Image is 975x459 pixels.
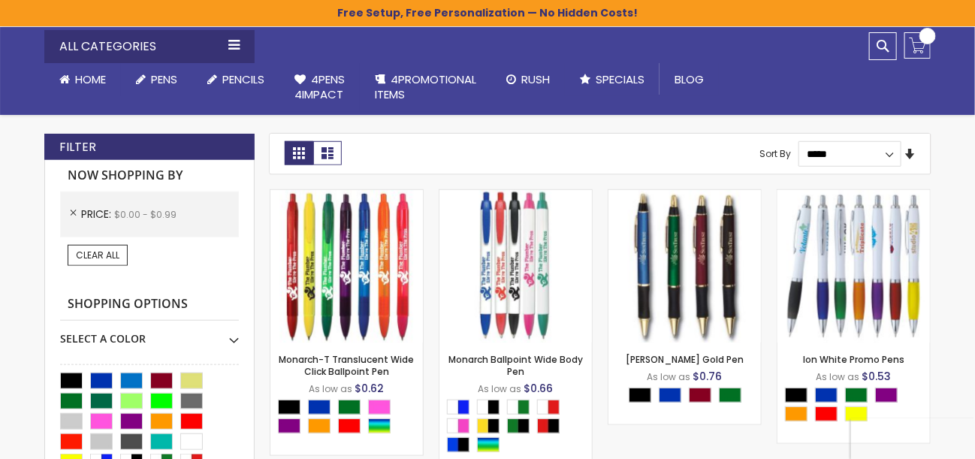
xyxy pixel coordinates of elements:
[675,71,704,87] span: Blog
[689,388,711,403] div: Burgundy
[375,71,476,102] span: 4PROMOTIONAL ITEMS
[777,190,930,343] img: Ion White Promo Pens
[845,388,868,403] div: Green
[439,190,592,343] img: Monarch Ballpoint Wide Body Pen
[222,71,264,87] span: Pencils
[447,400,469,415] div: White|Blue
[693,369,723,384] span: $0.76
[875,388,898,403] div: Purple
[308,418,331,433] div: Orange
[44,30,255,63] div: All Categories
[491,63,565,96] a: Rush
[785,388,807,403] div: Black
[60,321,239,346] div: Select A Color
[815,388,838,403] div: Blue
[537,418,560,433] div: Red|Black
[477,400,500,415] div: White|Black
[285,141,313,165] strong: Grid
[278,400,423,437] div: Select A Color
[270,190,423,343] img: Monarch-T Translucent Wide Click Ballpoint Pen
[785,388,930,425] div: Select A Color
[368,418,391,433] div: Assorted
[448,353,583,378] a: Monarch Ballpoint Wide Body Pen
[294,71,345,102] span: 4Pens 4impact
[439,189,592,202] a: Monarch Ballpoint Wide Body Pen
[815,406,838,421] div: Red
[44,63,121,96] a: Home
[608,190,761,343] img: Barton Gold Pen
[777,189,930,202] a: Ion White Promo Pens
[270,189,423,202] a: Monarch-T Translucent Wide Click Ballpoint Pen
[308,400,331,415] div: Blue
[278,400,300,415] div: Black
[524,381,554,396] span: $0.66
[507,400,530,415] div: White|Green
[114,208,177,221] span: $0.00 - $0.99
[68,245,128,266] a: Clear All
[60,288,239,321] strong: Shopping Options
[279,63,360,112] a: 4Pens4impact
[477,418,500,433] div: Yellow|Black
[151,71,177,87] span: Pens
[629,388,749,406] div: Select A Color
[660,63,719,96] a: Blog
[817,370,860,383] span: As low as
[521,71,550,87] span: Rush
[785,406,807,421] div: Orange
[447,400,592,456] div: Select A Color
[659,388,681,403] div: Blue
[338,400,361,415] div: Green
[478,382,522,395] span: As low as
[368,400,391,415] div: Pink
[596,71,644,87] span: Specials
[81,207,114,222] span: Price
[629,388,651,403] div: Black
[719,388,741,403] div: Green
[75,71,106,87] span: Home
[537,400,560,415] div: White|Red
[477,437,500,452] div: Assorted
[355,381,385,396] span: $0.62
[647,370,691,383] span: As low as
[759,147,791,160] label: Sort By
[278,418,300,433] div: Purple
[360,63,491,112] a: 4PROMOTIONALITEMS
[76,249,119,261] span: Clear All
[279,353,415,378] a: Monarch-T Translucent Wide Click Ballpoint Pen
[121,63,192,96] a: Pens
[507,418,530,433] div: Green|Black
[338,418,361,433] div: Red
[59,139,96,156] strong: Filter
[608,189,761,202] a: Barton Gold Pen
[565,63,660,96] a: Specials
[845,406,868,421] div: Yellow
[626,353,744,366] a: [PERSON_NAME] Gold Pen
[803,353,904,366] a: Ion White Promo Pens
[60,160,239,192] strong: Now Shopping by
[192,63,279,96] a: Pencils
[851,418,975,459] iframe: Google Customer Reviews
[447,437,469,452] div: Blue|Black
[447,418,469,433] div: White|Pink
[862,369,892,384] span: $0.53
[309,382,353,395] span: As low as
